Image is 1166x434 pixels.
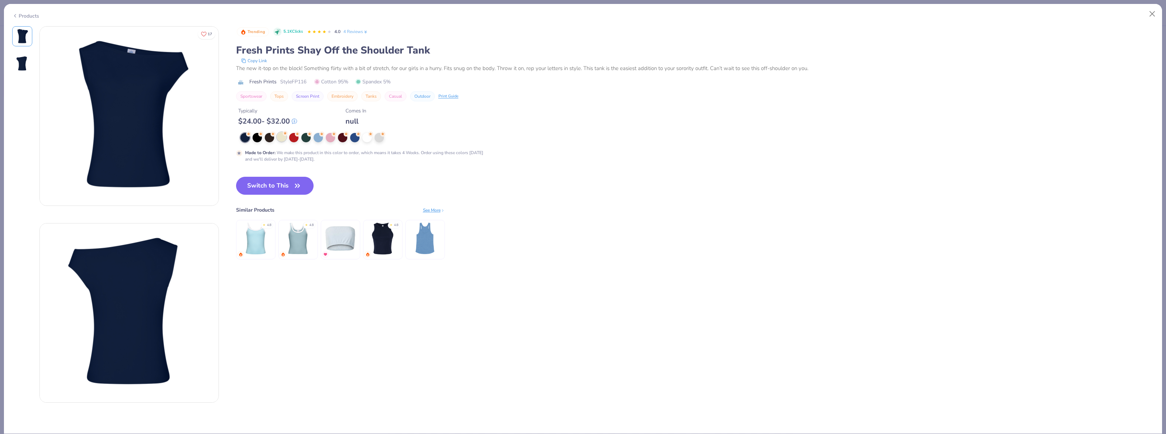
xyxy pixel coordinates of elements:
[408,221,442,255] img: Los Angeles Apparel Tri Blend Racerback Tank 3.7oz
[236,177,314,195] button: Switch to This
[283,29,303,35] span: 5.1K Clicks
[245,150,276,156] strong: Made to Order :
[307,26,332,38] div: 4.0 Stars
[14,28,31,45] img: Front
[366,221,400,255] img: Bella + Canvas Ladies' Micro Ribbed Racerback Tank
[323,252,328,257] img: MostFav.gif
[314,78,348,86] span: Cotton 95%
[423,207,445,213] div: See More
[238,107,297,115] div: Typically
[281,221,315,255] img: Fresh Prints Sunset Blvd Ribbed Scoop Tank Top
[14,55,31,72] img: Back
[305,223,308,226] div: ★
[281,252,285,257] img: trending.gif
[327,91,358,101] button: Embroidery
[366,252,370,257] img: trending.gif
[267,223,271,228] div: 4.8
[236,79,246,85] img: brand logo
[236,91,267,101] button: Sportswear
[438,93,459,100] div: Print Guide
[239,221,273,255] img: Fresh Prints Cali Camisole Top
[263,223,265,226] div: ★
[334,29,340,34] span: 4.0
[345,117,366,126] div: null
[410,91,435,101] button: Outdoor
[12,12,39,20] div: Products
[236,64,1154,73] div: The new it-top on the block! Something flirty with a bit of stretch, for our girls in a hurry. Fi...
[249,78,277,86] span: Fresh Prints
[237,27,269,37] button: Badge Button
[248,30,265,34] span: Trending
[239,57,269,64] button: copy to clipboard
[236,43,1154,57] div: Fresh Prints Shay Off the Shoulder Tank
[292,91,324,101] button: Screen Print
[345,107,366,115] div: Comes In
[394,223,398,228] div: 4.8
[208,32,212,36] span: 17
[309,223,314,228] div: 4.8
[356,78,391,86] span: Spandex 5%
[40,223,218,402] img: Back
[236,206,274,214] div: Similar Products
[270,91,288,101] button: Tops
[343,28,368,35] a: 4 Reviews
[385,91,406,101] button: Casual
[240,29,246,35] img: Trending sort
[40,27,218,206] img: Front
[361,91,381,101] button: Tanks
[245,149,489,162] div: We make this product in this color to order, which means it takes 4 Weeks. Order using these colo...
[280,78,306,86] span: Style FP116
[1146,7,1159,21] button: Close
[238,117,297,126] div: $ 24.00 - $ 32.00
[198,29,215,39] button: Like
[390,223,392,226] div: ★
[239,252,243,257] img: trending.gif
[323,221,357,255] img: Fresh Prints Terry Bandeau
